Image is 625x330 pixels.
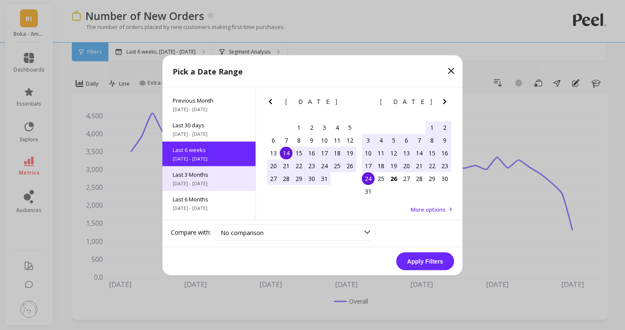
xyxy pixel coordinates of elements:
div: Choose Wednesday, August 20th, 2025 [400,159,413,172]
span: [DATE] - [DATE] [173,106,245,112]
div: Choose Wednesday, August 27th, 2025 [400,172,413,185]
div: Choose Wednesday, July 16th, 2025 [305,146,318,159]
div: Choose Sunday, August 3rd, 2025 [362,134,375,146]
div: Choose Thursday, August 28th, 2025 [413,172,426,185]
div: Choose Friday, August 22nd, 2025 [426,159,438,172]
div: Choose Friday, July 11th, 2025 [331,134,344,146]
div: Choose Sunday, July 13th, 2025 [267,146,280,159]
p: Pick a Date Range [173,65,243,77]
span: [DATE] - [DATE] [173,130,245,137]
div: Choose Saturday, August 9th, 2025 [438,134,451,146]
span: [DATE] [285,98,338,105]
span: No comparison [221,228,264,236]
div: Choose Saturday, August 30th, 2025 [438,172,451,185]
span: [DATE] - [DATE] [173,180,245,187]
div: Choose Tuesday, August 26th, 2025 [387,172,400,185]
div: Choose Friday, July 4th, 2025 [331,121,344,134]
span: [DATE] - [DATE] [173,204,245,211]
span: [DATE] - [DATE] [173,155,245,162]
div: Choose Saturday, July 19th, 2025 [344,146,356,159]
div: Choose Friday, July 18th, 2025 [331,146,344,159]
div: Choose Monday, August 4th, 2025 [375,134,387,146]
span: More options [411,205,446,213]
div: Choose Wednesday, July 2nd, 2025 [305,121,318,134]
div: Choose Monday, August 18th, 2025 [375,159,387,172]
button: Previous Month [360,96,374,110]
span: Last 6 weeks [173,146,245,153]
div: Choose Tuesday, August 5th, 2025 [387,134,400,146]
div: Choose Monday, August 25th, 2025 [375,172,387,185]
div: Choose Sunday, August 31st, 2025 [362,185,375,198]
div: Choose Thursday, August 7th, 2025 [413,134,426,146]
div: Choose Sunday, July 27th, 2025 [267,172,280,185]
div: Choose Sunday, August 24th, 2025 [362,172,375,185]
div: Choose Wednesday, August 6th, 2025 [400,134,413,146]
div: Choose Sunday, July 6th, 2025 [267,134,280,146]
div: Choose Monday, August 11th, 2025 [375,146,387,159]
div: Choose Thursday, July 10th, 2025 [318,134,331,146]
span: Last 30 days [173,121,245,129]
div: Choose Tuesday, August 19th, 2025 [387,159,400,172]
div: Choose Sunday, August 10th, 2025 [362,146,375,159]
div: Choose Monday, July 7th, 2025 [280,134,293,146]
button: Apply Filters [396,252,454,270]
div: Choose Saturday, July 26th, 2025 [344,159,356,172]
button: Next Month [345,96,358,110]
div: Choose Thursday, July 17th, 2025 [318,146,331,159]
div: Choose Saturday, August 2nd, 2025 [438,121,451,134]
div: Choose Friday, July 25th, 2025 [331,159,344,172]
div: Choose Wednesday, July 23rd, 2025 [305,159,318,172]
div: Choose Saturday, August 23rd, 2025 [438,159,451,172]
div: Choose Monday, July 28th, 2025 [280,172,293,185]
div: Choose Tuesday, July 29th, 2025 [293,172,305,185]
div: Choose Wednesday, August 13th, 2025 [400,146,413,159]
button: Previous Month [265,96,279,110]
div: Choose Thursday, July 3rd, 2025 [318,121,331,134]
div: Choose Tuesday, July 1st, 2025 [293,121,305,134]
span: Last 6 Months [173,195,245,203]
div: month 2025-08 [362,121,451,198]
div: Choose Wednesday, July 9th, 2025 [305,134,318,146]
div: Choose Tuesday, July 15th, 2025 [293,146,305,159]
div: Choose Thursday, July 24th, 2025 [318,159,331,172]
div: Choose Monday, July 14th, 2025 [280,146,293,159]
div: Choose Saturday, August 16th, 2025 [438,146,451,159]
div: Choose Tuesday, July 22nd, 2025 [293,159,305,172]
div: Choose Wednesday, July 30th, 2025 [305,172,318,185]
div: Choose Friday, August 15th, 2025 [426,146,438,159]
div: Choose Thursday, August 14th, 2025 [413,146,426,159]
div: Choose Friday, August 29th, 2025 [426,172,438,185]
div: Choose Thursday, August 21st, 2025 [413,159,426,172]
div: Choose Monday, July 21st, 2025 [280,159,293,172]
div: Choose Saturday, July 12th, 2025 [344,134,356,146]
div: Choose Friday, August 1st, 2025 [426,121,438,134]
span: Last 3 Months [173,170,245,178]
div: Choose Friday, August 8th, 2025 [426,134,438,146]
div: Choose Tuesday, August 12th, 2025 [387,146,400,159]
div: Choose Thursday, July 31st, 2025 [318,172,331,185]
div: Choose Saturday, July 5th, 2025 [344,121,356,134]
div: Choose Sunday, July 20th, 2025 [267,159,280,172]
button: Next Month [440,96,453,110]
label: Compare with: [171,228,211,237]
div: month 2025-07 [267,121,356,185]
span: [DATE] [380,98,433,105]
div: Choose Tuesday, July 8th, 2025 [293,134,305,146]
div: Choose Sunday, August 17th, 2025 [362,159,375,172]
span: Previous Month [173,96,245,104]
